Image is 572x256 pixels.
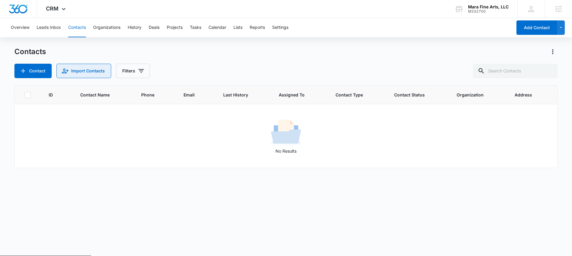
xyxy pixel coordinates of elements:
p: No Results [15,148,557,154]
span: Contact Type [336,92,371,98]
button: Leads Inbox [37,18,61,37]
input: Search Contacts [473,64,558,78]
h1: Contacts [14,47,46,56]
img: No Results [271,118,301,148]
img: logo_orange.svg [10,10,14,14]
button: Actions [548,47,558,56]
button: Organizations [93,18,120,37]
button: Projects [167,18,183,37]
button: Contacts [68,18,86,37]
button: Tasks [190,18,201,37]
span: Email [184,92,200,98]
img: tab_keywords_by_traffic_grey.svg [60,35,65,40]
span: Organization [457,92,492,98]
button: Import Contacts [56,64,111,78]
button: Add Contact [516,20,557,35]
span: Contact Status [394,92,434,98]
span: Last History [223,92,256,98]
img: website_grey.svg [10,16,14,20]
span: ID [49,92,57,98]
button: Add Contact [14,64,52,78]
button: Settings [272,18,288,37]
div: v 4.0.25 [17,10,29,14]
span: CRM [46,5,59,12]
button: Reports [250,18,265,37]
button: Filters [116,64,150,78]
img: tab_domain_overview_orange.svg [16,35,21,40]
div: Domain: [DOMAIN_NAME] [16,16,66,20]
div: account id [468,9,509,14]
div: Domain Overview [23,35,54,39]
button: Calendar [208,18,226,37]
div: Keywords by Traffic [66,35,101,39]
span: Assigned To [279,92,312,98]
button: Deals [149,18,160,37]
div: account name [468,5,509,9]
button: History [128,18,141,37]
span: Phone [141,92,160,98]
button: Lists [233,18,242,37]
span: Contact Name [80,92,118,98]
button: Overview [11,18,29,37]
span: Address [515,92,539,98]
